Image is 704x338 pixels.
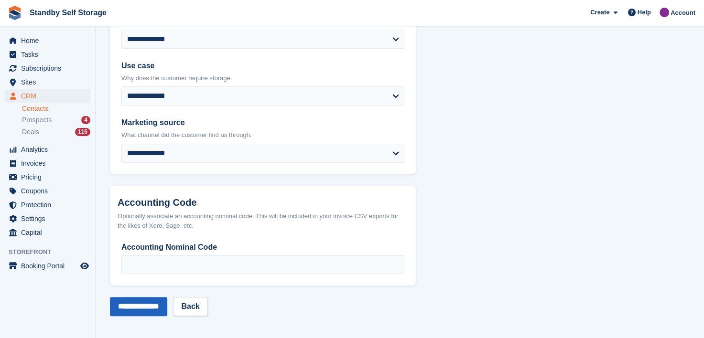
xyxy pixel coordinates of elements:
[5,89,90,103] a: menu
[21,157,78,170] span: Invoices
[22,104,90,113] a: Contacts
[5,75,90,89] a: menu
[638,8,651,17] span: Help
[75,128,90,136] div: 115
[5,212,90,225] a: menu
[21,89,78,103] span: CRM
[5,62,90,75] a: menu
[8,6,22,20] img: stora-icon-8386f47178a22dfd0bd8f6a31ec36ba5ce8667c1dd55bd0f319d3a0aa187defe.svg
[590,8,609,17] span: Create
[5,184,90,198] a: menu
[79,260,90,272] a: Preview store
[5,259,90,273] a: menu
[21,62,78,75] span: Subscriptions
[21,170,78,184] span: Pricing
[22,127,90,137] a: Deals 115
[121,130,404,140] p: What channel did the customer find us through.
[5,226,90,239] a: menu
[5,143,90,156] a: menu
[121,60,404,72] label: Use case
[21,34,78,47] span: Home
[121,117,404,128] label: Marketing source
[5,198,90,211] a: menu
[5,157,90,170] a: menu
[121,74,404,83] p: Why does the customer require storage.
[5,48,90,61] a: menu
[21,184,78,198] span: Coupons
[22,115,90,125] a: Prospects 4
[671,8,695,18] span: Account
[21,143,78,156] span: Analytics
[118,197,408,208] h2: Accounting Code
[21,226,78,239] span: Capital
[173,297,207,316] a: Back
[22,127,39,137] span: Deals
[21,212,78,225] span: Settings
[26,5,110,21] a: Standby Self Storage
[9,247,95,257] span: Storefront
[22,116,52,125] span: Prospects
[660,8,669,17] img: Sue Ford
[21,198,78,211] span: Protection
[5,34,90,47] a: menu
[121,242,404,253] label: Accounting Nominal Code
[5,170,90,184] a: menu
[21,259,78,273] span: Booking Portal
[21,75,78,89] span: Sites
[118,211,408,230] div: Optionally associate an accounting nominal code. This will be included in your invoice CSV export...
[21,48,78,61] span: Tasks
[81,116,90,124] div: 4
